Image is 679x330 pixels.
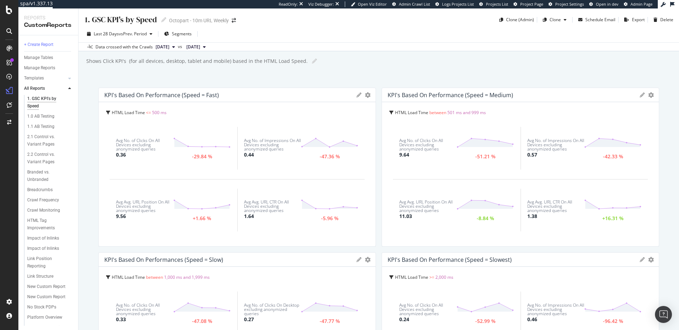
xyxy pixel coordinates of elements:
[520,1,543,7] span: Project Page
[27,217,67,232] div: HTML Tag Improvements
[27,273,73,280] a: Link Structure
[24,54,53,61] div: Manage Tables
[399,200,457,213] div: Avg Avg. URL Position On All Devices excluding anonymized queries
[24,41,73,48] a: + Create Report
[648,257,654,262] div: gear
[486,1,508,7] span: Projects List
[27,283,73,290] a: New Custom Report
[146,274,163,280] span: between
[513,1,543,7] a: Project Page
[27,207,73,214] a: Crawl Monitoring
[156,44,169,50] span: 2025 Aug. 29th
[24,64,55,72] div: Manage Reports
[549,1,584,7] a: Project Settings
[161,17,166,22] i: Edit report name
[27,293,65,301] div: New Custom Report
[27,314,62,321] div: Platform Overview
[24,14,72,21] div: Reports
[27,113,73,120] a: 1.0 AB Testing
[24,21,72,29] div: CustomReports
[479,1,508,7] a: Projects List
[320,319,340,324] div: -47.77 %
[399,139,457,151] div: Avg No. of Clicks On All Devices excluding anonymized queries
[527,200,585,213] div: Avg Avg. URL CTR On All Devices excluding anonymized queries
[86,58,308,65] div: Shows Click KPI's (for all devices, desktop, tablet and mobile) based in the HTML Load Speed.
[116,316,126,323] div: 0.33
[27,95,73,110] a: 1. GSC KPI's by Speed
[27,304,73,311] a: No Stock PDPs
[27,133,68,148] div: 2.1 Control vs. Variant Pages
[178,43,184,50] span: vs
[603,154,623,159] div: -42.33 %
[399,151,409,158] div: 9.64
[94,31,119,37] span: Last 28 Days
[27,196,59,204] div: Crawl Frequency
[527,316,537,323] div: 0.46
[244,139,301,151] div: Avg No. of Impressions On All Devices excluding anonymized queries
[27,113,54,120] div: 1.0 AB Testing
[497,14,534,25] button: Clone (Admin)
[631,1,652,7] span: Admin Page
[399,316,409,323] div: 0.24
[399,1,430,7] span: Admin Crawl List
[632,17,645,23] div: Export
[27,186,73,194] a: Breadcrumbs
[648,93,654,98] div: gear
[24,85,45,92] div: All Reports
[153,43,178,51] button: [DATE]
[382,88,659,247] div: KPI's based on performance (Speed = Medium)geargearHTML Load Time between 501 ms and 999 msAvg No...
[27,123,54,130] div: 1.1 AB Testing
[232,18,236,23] div: arrow-right-arrow-left
[27,314,73,321] a: Platform Overview
[308,1,334,7] div: Viz Debugger:
[395,110,428,116] span: HTML Load Time
[116,213,126,220] div: 9.56
[193,216,211,221] div: +1.66 %
[192,319,212,324] div: -47.08 %
[312,59,317,64] i: Edit report name
[351,1,387,7] a: Open Viz Editor
[112,110,145,116] span: HTML Load Time
[279,1,298,7] div: ReadOnly:
[506,17,534,23] div: Clone (Admin)
[24,75,66,82] a: Templates
[27,255,73,270] a: Link Position Reporting
[527,139,585,151] div: Avg No. of Impressions On All Devices excluding anonymized queries
[399,303,457,316] div: Avg No. of Clicks On All Devices excluding anonymized queries
[435,1,474,7] a: Logs Projects List
[540,14,569,25] button: Clone
[186,44,200,50] span: 2025 Jul. 25th
[244,303,301,316] div: Avg No. of Clicks On Desktop excluding anonymized queries
[27,196,73,204] a: Crawl Frequency
[321,216,338,221] div: -5.96 %
[575,14,615,25] button: Schedule Email
[27,169,67,183] div: Branded vs. Unbranded
[27,245,73,252] a: Impact of Inlinks
[27,235,59,242] div: Impact of Inlinks
[27,235,73,242] a: Impact of Inlinks
[624,1,652,7] a: Admin Page
[550,17,561,23] div: Clone
[603,319,623,324] div: -96.42 %
[429,274,434,280] span: >=
[244,200,301,213] div: Avg Avg. URL CTR On All Devices excluding anonymized queries
[104,92,219,99] div: KPI's based on performance (Speed = Fast)
[621,14,645,25] button: Export
[651,14,673,25] button: Delete
[596,1,619,7] span: Open in dev
[388,92,513,99] div: KPI's based on performance (Speed = Medium)
[660,17,673,23] div: Delete
[84,28,155,40] button: Last 28 DaysvsPrev. Period
[585,17,615,23] div: Schedule Email
[104,256,223,263] div: KPI's based on performances (Speed = Slow)
[27,207,60,214] div: Crawl Monitoring
[161,28,195,40] button: Segments
[27,95,66,110] div: 1. GSC KPI's by Speed
[27,283,65,290] div: New Custom Report
[399,213,412,220] div: 11.03
[27,169,73,183] a: Branded vs. Unbranded
[116,139,173,151] div: Avg No. of Clicks On All Devices excluding anonymized queries
[84,14,157,25] div: 1. GSC KPI's by Speed
[527,303,585,316] div: Avg No. of Impressions On All Devices excluding anonymized queries
[112,274,145,280] span: HTML Load Time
